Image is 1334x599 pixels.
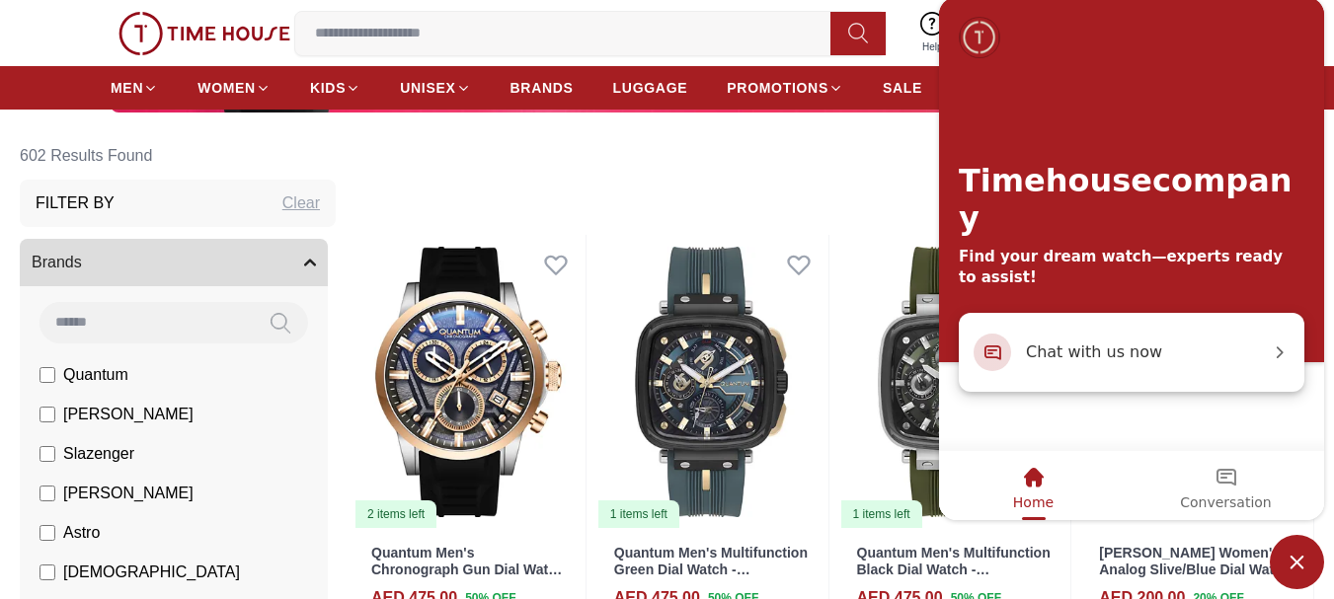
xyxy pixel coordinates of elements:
input: Slazenger [39,446,55,462]
a: KIDS [310,70,360,106]
div: Clear [282,191,320,215]
a: Help [910,8,955,58]
a: Quantum Men's Chronograph Gun Dial Watch - PWG1126.5612 items left [352,235,586,529]
span: [DEMOGRAPHIC_DATA] [63,561,240,584]
a: [PERSON_NAME] Women's Analog Slive/Blue Dial Watch - LC08037.300 [1099,545,1290,594]
span: Brands [32,251,82,274]
span: Astro [63,521,100,545]
span: [PERSON_NAME] [63,482,194,505]
span: SALE [883,78,922,98]
img: Quantum Men's Multifunction Black Dial Watch - PWG1014.375 [837,235,1071,529]
div: 1 items left [841,500,922,528]
span: UNISEX [400,78,455,98]
a: Quantum Men's Multifunction Green Dial Watch - PWG1014.699 [614,545,808,594]
span: Quantum [63,363,128,387]
input: Quantum [39,367,55,383]
span: MEN [111,78,143,98]
span: BRANDS [510,78,574,98]
h3: Filter By [36,191,115,215]
a: SALE [883,70,922,106]
img: Quantum Men's Multifunction Green Dial Watch - PWG1014.699 [594,235,828,529]
a: BRANDS [510,70,574,106]
span: Minimize live chat window [1270,535,1324,589]
input: [PERSON_NAME] [39,407,55,422]
a: LUGGAGE [613,70,688,106]
a: Quantum Men's Multifunction Black Dial Watch - PWG1014.375 [857,545,1051,594]
a: UNISEX [400,70,470,106]
span: KIDS [310,78,346,98]
a: Quantum Men's Multifunction Green Dial Watch - PWG1014.6991 items left [594,235,828,529]
input: Astro [39,525,55,541]
span: WOMEN [197,78,256,98]
div: Chat Widget [1270,535,1324,589]
a: PROMOTIONS [727,70,843,106]
div: 2 items left [355,500,436,528]
button: Brands [20,239,328,286]
a: WOMEN [197,70,271,106]
span: PROMOTIONS [727,78,828,98]
img: Quantum Men's Chronograph Gun Dial Watch - PWG1126.561 [352,235,586,529]
input: [DEMOGRAPHIC_DATA] [39,564,55,580]
img: ... [118,12,290,55]
a: Quantum Men's Chronograph Gun Dial Watch - PWG1126.561 [371,545,564,594]
div: 1 items left [598,500,679,528]
span: Slazenger [63,442,134,466]
input: [PERSON_NAME] [39,486,55,501]
a: Quantum Men's Multifunction Black Dial Watch - PWG1014.3751 items left [837,235,1071,529]
span: LUGGAGE [613,78,688,98]
span: Help [914,39,951,54]
a: MEN [111,70,158,106]
h6: 602 Results Found [20,132,336,180]
span: [PERSON_NAME] [63,403,194,426]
